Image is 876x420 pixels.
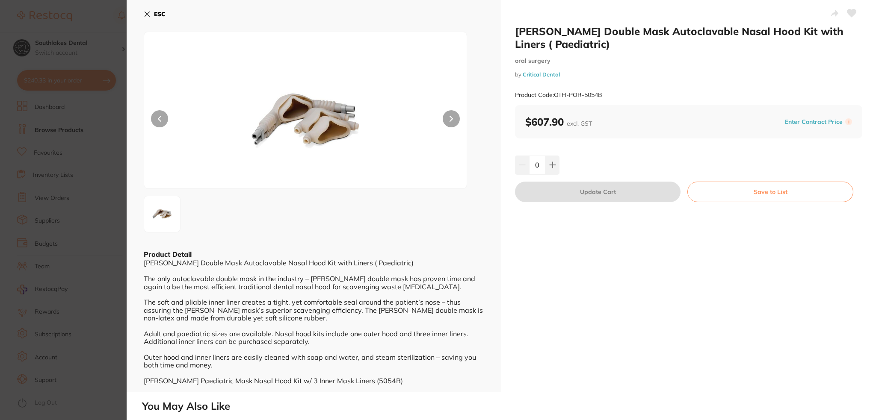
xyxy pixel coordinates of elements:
[515,182,681,202] button: Update Cart
[144,259,484,385] div: [PERSON_NAME] Double Mask Autoclavable Nasal Hood Kit with Liners ( Paediatric) The only autoclav...
[515,57,862,65] small: oral surgery
[142,400,873,412] h2: You May Also Like
[515,25,862,50] h2: [PERSON_NAME] Double Mask Autoclavable Nasal Hood Kit with Liners ( Paediatric)
[515,71,862,78] small: by
[525,115,592,128] b: $607.90
[845,118,852,125] label: i
[147,199,178,229] img: anBn
[144,250,192,258] b: Product Detail
[523,71,560,78] a: Critical Dental
[687,182,853,202] button: Save to List
[782,118,845,126] button: Enter Contract Price
[154,10,166,18] b: ESC
[567,120,592,127] span: excl. GST
[144,7,166,21] button: ESC
[515,91,602,99] small: Product Code: OTH-POR-5054B
[209,53,402,188] img: anBn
